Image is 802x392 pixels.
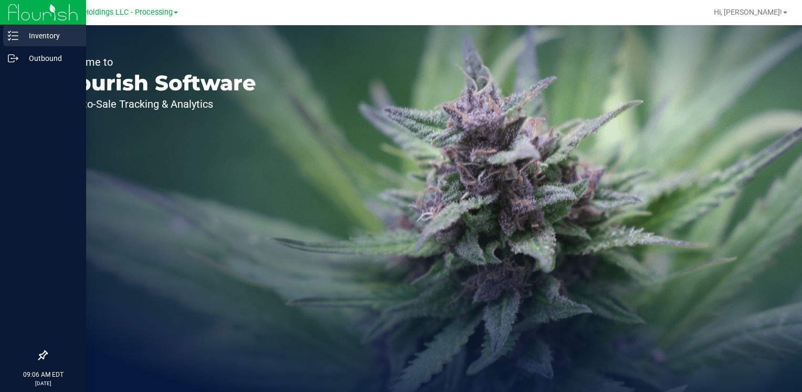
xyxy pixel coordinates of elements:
p: Flourish Software [57,73,256,94]
p: 09:06 AM EDT [5,370,81,379]
p: Seed-to-Sale Tracking & Analytics [57,99,256,109]
span: Riviera Creek Holdings LLC - Processing [36,8,173,17]
inline-svg: Outbound [8,53,18,64]
p: [DATE] [5,379,81,387]
p: Welcome to [57,57,256,67]
inline-svg: Inventory [8,30,18,41]
p: Outbound [18,52,81,65]
p: Inventory [18,29,81,42]
span: Hi, [PERSON_NAME]! [714,8,782,16]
